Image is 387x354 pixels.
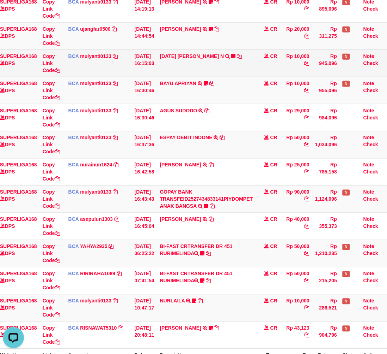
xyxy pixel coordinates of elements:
[280,22,312,49] td: Rp 20,000
[198,298,203,304] a: Copy NURLAILA to clipboard
[363,244,374,249] a: Note
[363,305,378,311] a: Check
[80,26,111,32] a: ujangfar0506
[237,53,242,59] a: Copy ZUL FIRMAN N to clipboard
[113,298,118,304] a: Copy mulyanti0133 to clipboard
[363,325,374,331] a: Note
[305,33,309,39] a: Copy Rp 20,000 to clipboard
[363,217,374,222] a: Note
[68,217,79,222] span: BCA
[363,33,378,39] a: Check
[280,294,312,321] td: Rp 10,000
[270,135,277,141] span: CR
[80,135,112,141] a: mulyanti0133
[363,88,378,93] a: Check
[132,131,157,158] td: [DATE] 16:37:36
[209,162,214,168] a: Copy VARLIND PETRUS to clipboard
[363,169,378,175] a: Check
[80,108,112,113] a: mulyanti0133
[363,162,374,168] a: Note
[363,26,374,32] a: Note
[160,162,201,168] a: [PERSON_NAME]
[43,271,60,291] a: Copy Link Code
[68,325,79,331] span: BCA
[132,49,157,77] td: [DATE] 16:15:03
[343,190,350,196] span: Has Note
[305,142,309,148] a: Copy Rp 50,000 to clipboard
[363,196,378,202] a: Check
[160,53,224,59] a: [DATE] [PERSON_NAME] N
[113,81,118,86] a: Copy mulyanti0133 to clipboard
[157,240,256,267] td: BI-FAST CRTRANSFER DR 451 RURIMELINDA
[363,251,378,256] a: Check
[363,271,374,277] a: Note
[305,60,309,66] a: Copy Rp 10,000 to clipboard
[363,189,374,195] a: Note
[113,135,118,141] a: Copy mulyanti0133 to clipboard
[312,104,340,131] td: Rp 984,096
[312,213,340,240] td: Rp 355,373
[80,217,113,222] a: asepulun1303
[305,88,309,93] a: Copy Rp 10,000 to clipboard
[68,298,79,304] span: BCA
[280,213,312,240] td: Rp 40,000
[80,325,117,331] a: RISNAWAT5310
[270,325,277,331] span: CR
[160,217,201,222] a: [PERSON_NAME]
[280,158,312,185] td: Rp 25,000
[343,54,350,60] span: Has Note
[80,81,112,86] a: mulyanti0133
[270,244,277,249] span: CR
[305,305,309,311] a: Copy Rp 10,000 to clipboard
[312,240,340,267] td: Rp 1,210,235
[43,81,60,100] a: Copy Link Code
[113,108,118,113] a: Copy mulyanti0133 to clipboard
[270,217,277,222] span: CR
[305,196,309,202] a: Copy Rp 90,000 to clipboard
[160,325,201,331] a: [PERSON_NAME]
[68,26,79,32] span: BCA
[363,332,378,338] a: Check
[270,189,277,195] span: CR
[160,81,196,86] a: BAYU APRIYAN
[80,162,112,168] a: nurainun1624
[270,53,277,59] span: CR
[80,271,116,277] a: RIRIRAHA1089
[206,251,211,256] a: Copy BI-FAST CRTRANSFER DR 451 RURIMELINDA to clipboard
[343,299,350,305] span: Has Note
[68,244,79,249] span: BCA
[209,81,214,86] a: Copy BAYU APRIYAN to clipboard
[209,217,214,222] a: Copy VARLIND PETRUS to clipboard
[43,26,60,46] a: Copy Link Code
[343,326,350,332] span: Has Note
[80,244,107,249] a: YAHYA2935
[363,142,378,148] a: Check
[3,3,24,24] button: Open LiveChat chat widget
[363,298,374,304] a: Note
[280,104,312,131] td: Rp 29,000
[132,294,157,321] td: [DATE] 10:47:17
[160,26,201,32] a: [PERSON_NAME]
[43,325,60,345] a: Copy Link Code
[305,332,309,338] a: Copy Rp 43,123 to clipboard
[280,131,312,158] td: Rp 50,000
[43,53,60,73] a: Copy Link Code
[113,162,118,168] a: Copy nurainun1624 to clipboard
[312,267,340,294] td: Rp 215,205
[305,251,309,256] a: Copy Rp 50,000 to clipboard
[312,49,340,77] td: Rp 945,096
[270,271,277,277] span: CR
[270,26,277,32] span: CR
[68,81,79,86] span: BCA
[43,162,60,182] a: Copy Link Code
[80,53,112,59] a: mulyanti0133
[68,108,79,113] span: BCA
[312,294,340,321] td: Rp 286,521
[363,60,378,66] a: Check
[68,53,79,59] span: BCA
[312,185,340,213] td: Rp 1,124,096
[117,271,122,277] a: Copy RIRIRAHA1089 to clipboard
[363,81,374,86] a: Note
[43,135,60,155] a: Copy Link Code
[305,169,309,175] a: Copy Rp 25,000 to clipboard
